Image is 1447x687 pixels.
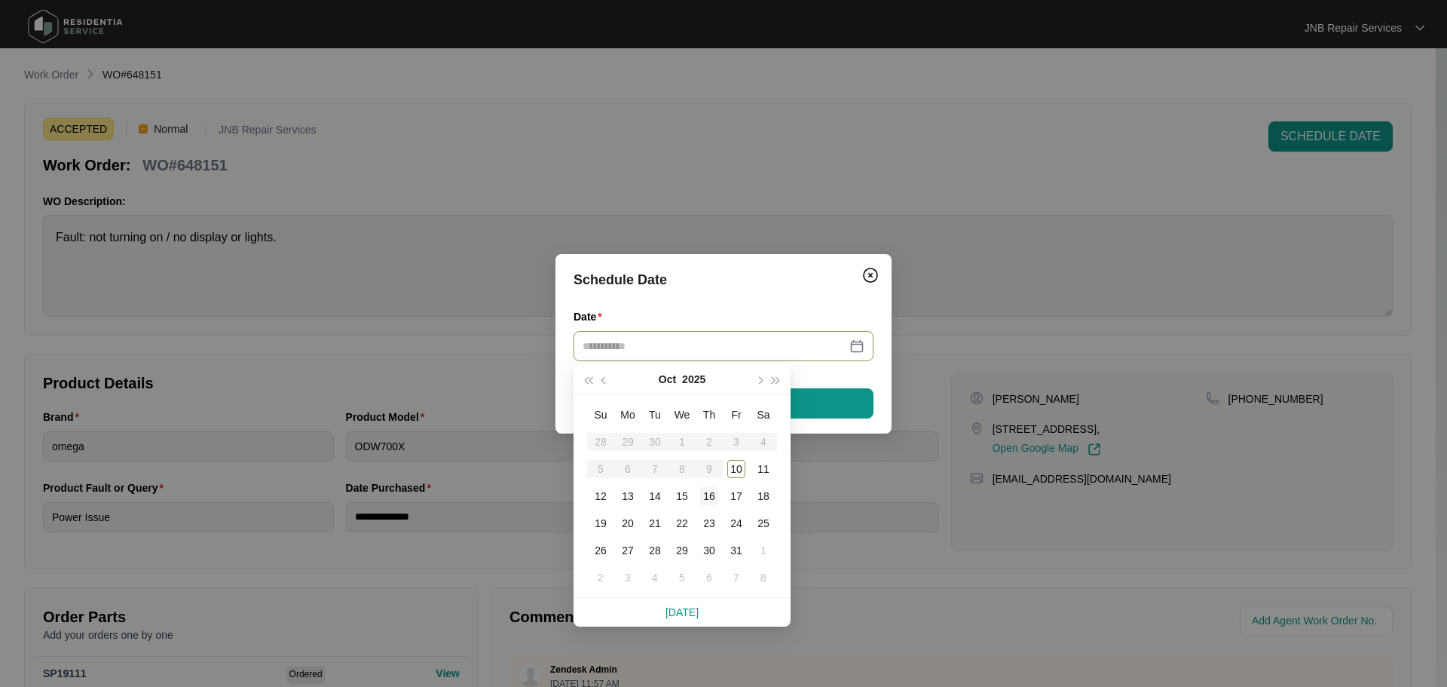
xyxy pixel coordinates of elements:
td: 2025-10-18 [750,483,777,510]
td: 2025-10-22 [668,510,696,537]
div: 30 [700,541,718,560]
td: 2025-10-11 [750,455,777,483]
div: 24 [727,514,745,532]
td: 2025-10-30 [696,537,723,564]
th: Mo [614,401,641,428]
th: Sa [750,401,777,428]
td: 2025-10-21 [641,510,668,537]
td: 2025-11-06 [696,564,723,591]
td: 2025-11-04 [641,564,668,591]
td: 2025-11-03 [614,564,641,591]
td: 2025-10-26 [587,537,614,564]
div: 8 [754,569,772,587]
td: 2025-10-27 [614,537,641,564]
div: Schedule Date [574,269,873,290]
td: 2025-11-07 [723,564,750,591]
button: Close [858,263,883,287]
td: 2025-10-12 [587,483,614,510]
td: 2025-10-16 [696,483,723,510]
div: 22 [673,514,691,532]
label: Date [574,309,608,324]
td: 2025-10-15 [668,483,696,510]
div: 3 [619,569,637,587]
div: 15 [673,487,691,505]
td: 2025-11-05 [668,564,696,591]
div: 7 [727,569,745,587]
div: 17 [727,487,745,505]
div: 25 [754,514,772,532]
th: Th [696,401,723,428]
img: closeCircle [861,266,880,284]
td: 2025-10-19 [587,510,614,537]
div: 27 [619,541,637,560]
div: 29 [673,541,691,560]
div: 19 [592,514,610,532]
div: 12 [592,487,610,505]
td: 2025-11-02 [587,564,614,591]
button: 2025 [682,364,705,394]
th: Fr [723,401,750,428]
div: 14 [646,487,664,505]
td: 2025-10-28 [641,537,668,564]
td: 2025-10-31 [723,537,750,564]
div: 21 [646,514,664,532]
div: 4 [646,569,664,587]
div: 20 [619,514,637,532]
td: 2025-10-23 [696,510,723,537]
div: 6 [700,569,718,587]
td: 2025-10-25 [750,510,777,537]
div: 26 [592,541,610,560]
td: 2025-10-29 [668,537,696,564]
th: Tu [641,401,668,428]
div: 23 [700,514,718,532]
th: We [668,401,696,428]
button: Oct [659,364,676,394]
div: 13 [619,487,637,505]
a: [DATE] [665,606,699,618]
div: 1 [754,541,772,560]
div: 5 [673,569,691,587]
div: 18 [754,487,772,505]
div: 31 [727,541,745,560]
th: Su [587,401,614,428]
input: Date [583,338,846,354]
td: 2025-10-24 [723,510,750,537]
td: 2025-10-20 [614,510,641,537]
td: 2025-10-13 [614,483,641,510]
td: 2025-10-17 [723,483,750,510]
div: 16 [700,487,718,505]
div: 11 [754,460,772,478]
td: 2025-11-01 [750,537,777,564]
td: 2025-11-08 [750,564,777,591]
div: 2 [592,569,610,587]
div: 28 [646,541,664,560]
div: 10 [727,460,745,478]
td: 2025-10-14 [641,483,668,510]
td: 2025-10-10 [723,455,750,483]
